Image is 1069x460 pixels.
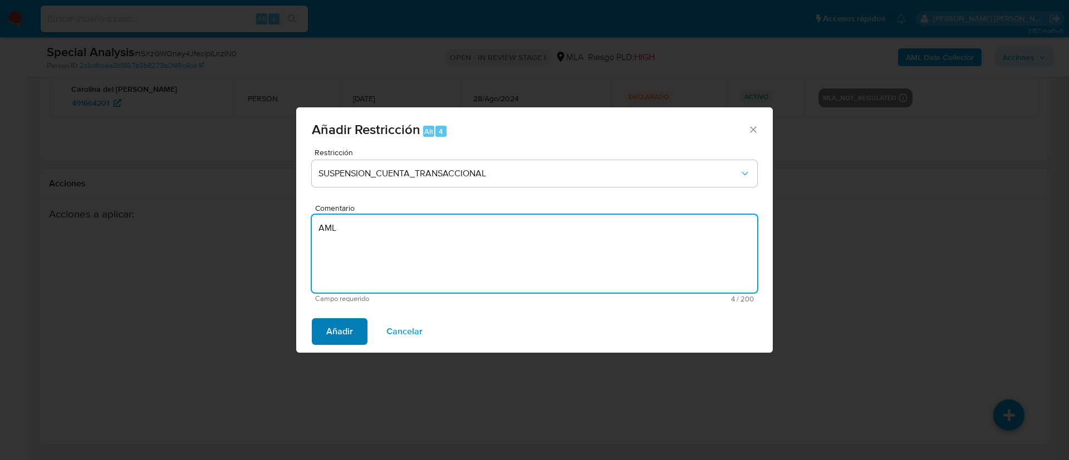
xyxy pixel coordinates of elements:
span: Añadir [326,319,353,344]
span: Añadir Restricción [312,120,420,139]
span: Alt [424,126,433,137]
button: Restriction [312,160,757,187]
span: Campo requerido [315,295,534,303]
button: Cancelar [372,318,437,345]
button: Cerrar ventana [748,124,758,134]
span: 4 [439,126,443,137]
button: Añadir [312,318,367,345]
span: Restricción [315,149,760,156]
textarea: AML [312,215,757,293]
span: Cancelar [386,319,423,344]
span: SUSPENSION_CUENTA_TRANSACCIONAL [318,168,739,179]
span: Comentario [315,204,761,212]
span: Máximo 200 caracteres [534,295,754,303]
